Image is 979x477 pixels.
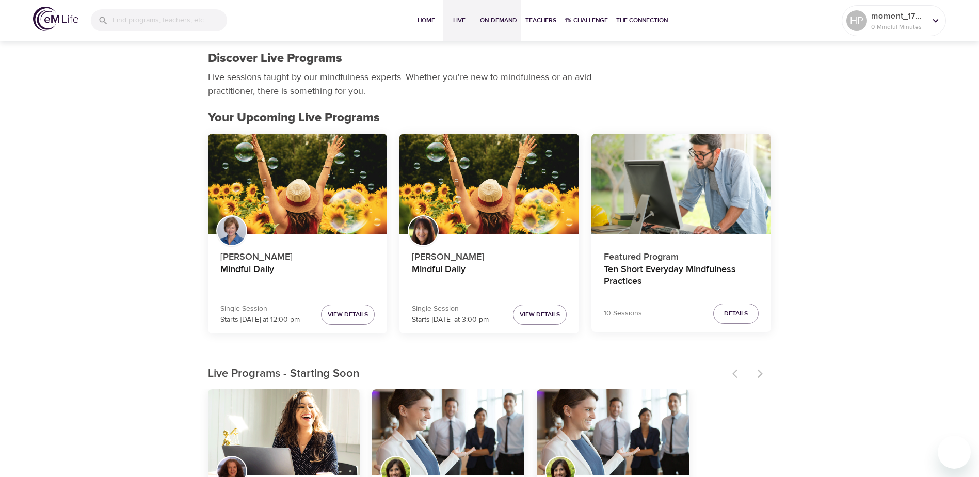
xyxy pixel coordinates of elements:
[208,134,388,235] button: Mindful Daily
[871,22,926,31] p: 0 Mindful Minutes
[208,70,595,98] p: Live sessions taught by our mindfulness experts. Whether you're new to mindfulness or an avid pra...
[938,436,971,469] iframe: Button to launch messaging window
[846,10,867,31] div: HP
[604,308,642,319] p: 10 Sessions
[412,304,489,314] p: Single Session
[208,110,772,125] h2: Your Upcoming Live Programs
[616,15,668,26] span: The Connection
[480,15,517,26] span: On-Demand
[113,9,227,31] input: Find programs, teachers, etc...
[520,309,560,320] span: View Details
[208,389,360,475] button: Skills to Thrive in Anxious Times
[220,314,300,325] p: Starts [DATE] at 12:00 pm
[220,246,375,264] p: [PERSON_NAME]
[513,305,567,325] button: View Details
[328,309,368,320] span: View Details
[208,365,726,383] p: Live Programs - Starting Soon
[399,134,579,235] button: Mindful Daily
[321,305,375,325] button: View Details
[447,15,472,26] span: Live
[220,304,300,314] p: Single Session
[33,7,78,31] img: logo
[412,314,489,325] p: Starts [DATE] at 3:00 pm
[412,264,567,289] h4: Mindful Daily
[372,389,524,475] button: Bringing Calm and Focus to Overwhelming Situations
[871,10,926,22] p: moment_1760535453
[591,134,771,235] button: Ten Short Everyday Mindfulness Practices
[713,304,759,324] button: Details
[208,51,342,66] h1: Discover Live Programs
[220,264,375,289] h4: Mindful Daily
[525,15,556,26] span: Teachers
[537,389,689,475] button: Bringing Calm and Focus to Overwhelming Situations
[604,264,759,289] h4: Ten Short Everyday Mindfulness Practices
[412,246,567,264] p: [PERSON_NAME]
[565,15,608,26] span: 1% Challenge
[724,308,748,319] span: Details
[414,15,439,26] span: Home
[604,246,759,264] p: Featured Program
